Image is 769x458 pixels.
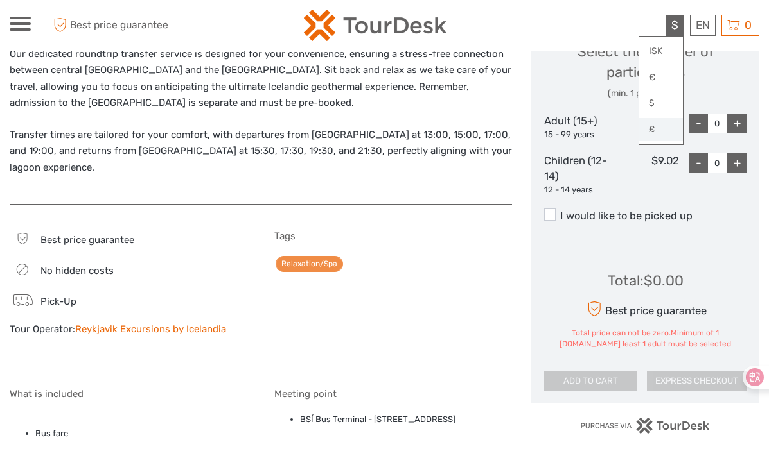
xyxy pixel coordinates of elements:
button: ADD TO CART [544,371,637,391]
div: Total price can not be zero.Minimum of 1 [DOMAIN_NAME] least 1 adult must be selected [544,328,747,350]
div: - [689,153,708,173]
img: 120-15d4194f-c635-41b9-a512-a3cb382bfb57_logo_small.png [304,10,446,41]
span: Best price guarantee [50,15,197,36]
div: + [727,153,747,173]
p: Our dedicated roundtrip transfer service is designed for your convenience, ensuring a stress-free... [10,46,512,112]
div: Total : $0.00 [608,271,684,291]
img: PurchaseViaTourDesk.png [580,418,711,434]
div: $18.04 [612,114,679,140]
div: 15 - 99 years [544,129,612,141]
a: $ [639,92,683,115]
a: Reykjavik Excursions by Icelandia [75,323,226,335]
h5: Meeting point [274,388,512,400]
span: $ [671,19,678,31]
div: (min. 1 participant) [544,87,747,100]
li: BSÍ Bus Terminal - [STREET_ADDRESS] [300,412,512,427]
p: We're away right now. Please check back later! [18,22,145,33]
span: Best price guarantee [40,234,134,246]
div: Best price guarantee [584,298,707,320]
div: Children (12-14) [544,153,612,196]
div: EN [690,15,716,36]
h5: What is included [10,388,247,400]
div: Adult (15+) [544,114,612,140]
div: 12 - 14 years [544,184,612,196]
span: Pick-Up [40,296,76,307]
div: + [727,114,747,133]
span: No hidden costs [40,265,114,276]
p: Transfer times are tailored for your comfort, with departures from [GEOGRAPHIC_DATA] at 13:00, 15... [10,127,512,176]
div: Select the number of participants [544,42,747,100]
div: Tour Operator: [10,323,247,336]
label: I would like to be picked up [544,208,747,224]
h5: Tags [274,230,512,242]
div: $9.02 [612,153,679,196]
a: ISK [639,40,683,63]
a: £ [639,118,683,141]
a: € [639,66,683,89]
button: EXPRESS CHECKOUT [647,371,747,391]
div: - [689,114,708,133]
button: Open LiveChat chat widget [148,20,163,35]
span: 0 [743,19,754,31]
a: Relaxation/Spa [276,256,343,272]
li: Bus fare [35,427,247,441]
